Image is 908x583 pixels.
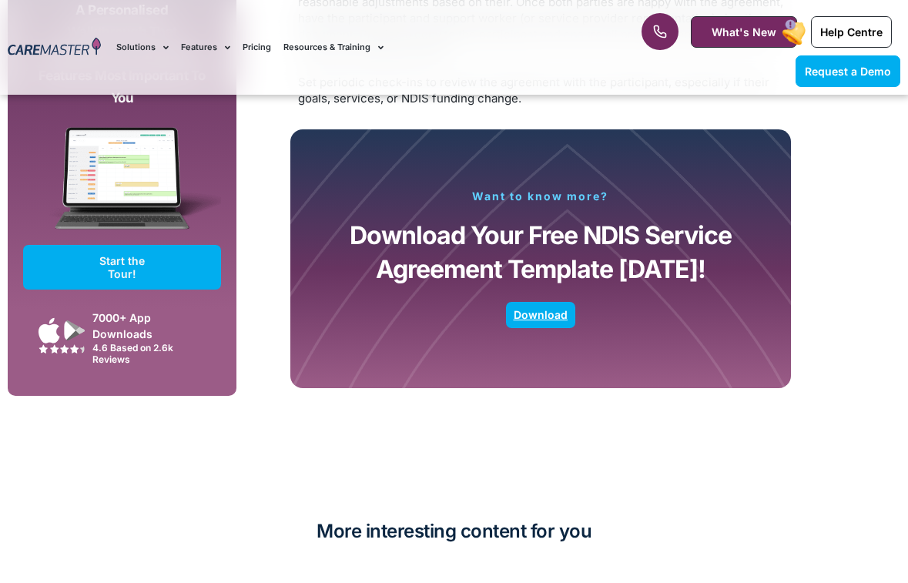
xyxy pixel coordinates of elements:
[283,22,384,73] a: Resources & Training
[243,22,271,73] a: Pricing
[23,245,221,290] a: Start the Tour!
[181,22,230,73] a: Features
[298,75,769,106] span: Set periodic check-ins to review the agreement with the participant, especially if their goals, s...
[64,319,85,342] img: Google Play App Icon
[712,25,776,39] span: What's New
[116,22,579,73] nav: Menu
[334,189,747,203] p: Want to know more?
[92,342,213,365] div: 4.6 Based on 2.6k Reviews
[92,310,213,342] div: 7000+ App Downloads
[796,55,900,87] a: Request a Demo
[39,317,60,343] img: Apple App Store Icon
[23,127,221,245] img: CareMaster Software Mockup on Screen
[334,219,747,286] p: Download Your Free NDIS Service Agreement Template [DATE]!
[514,311,568,319] span: Download
[506,302,575,328] a: Download
[116,22,169,73] a: Solutions
[8,519,900,544] h2: More interesting content for you
[691,16,797,48] a: What's New
[820,25,883,39] span: Help Centre
[94,254,150,280] span: Start the Tour!
[811,16,892,48] a: Help Centre
[39,344,85,353] img: Google Play Store App Review Stars
[805,65,891,78] span: Request a Demo
[8,37,101,58] img: CareMaster Logo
